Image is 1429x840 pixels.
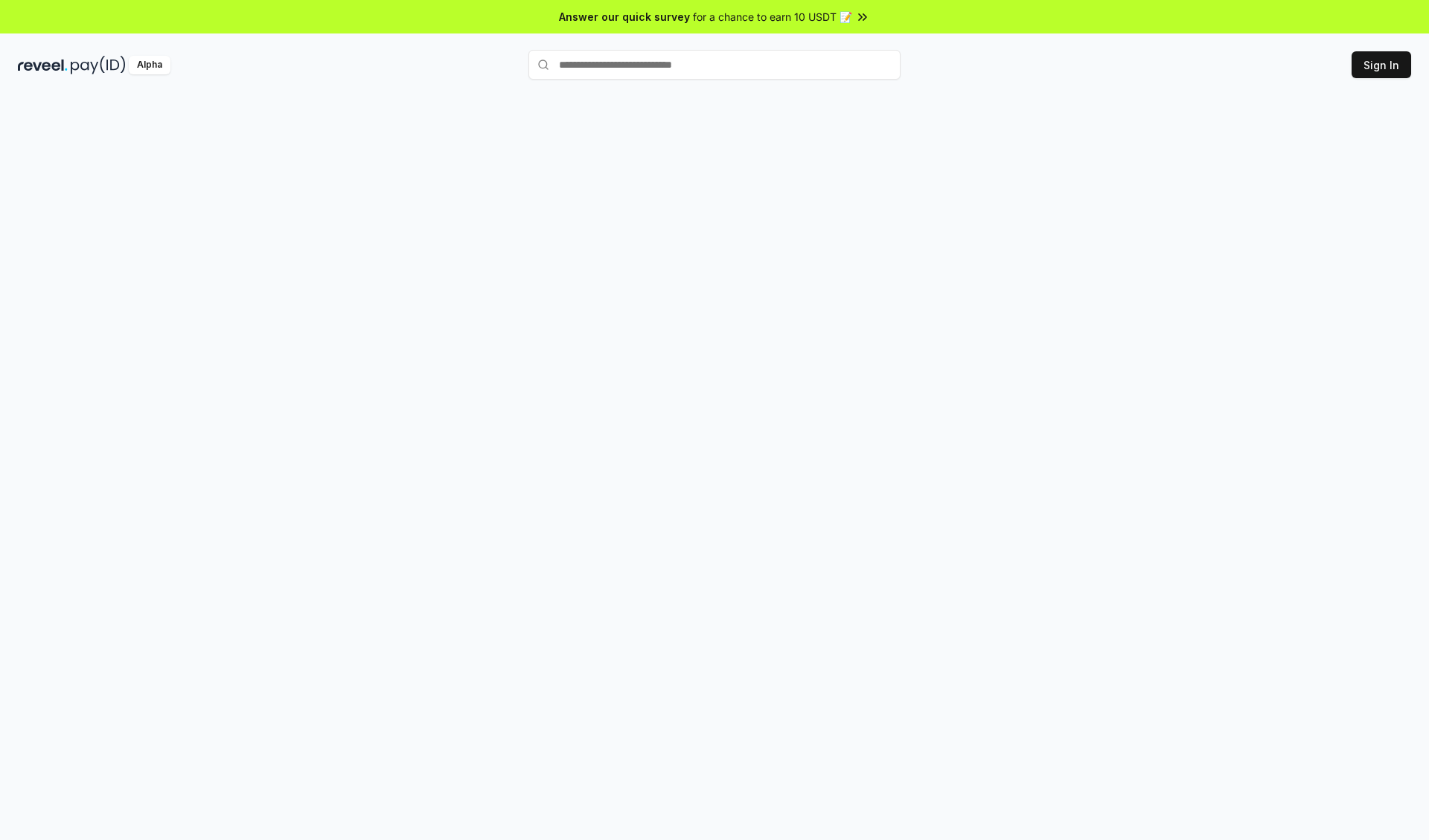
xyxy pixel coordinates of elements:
button: Sign In [1352,51,1411,78]
span: Answer our quick survey [559,9,690,25]
img: pay_id [71,56,126,74]
div: Alpha [129,56,170,74]
img: reveel_dark [18,56,68,74]
span: for a chance to earn 10 USDT 📝 [693,9,852,25]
